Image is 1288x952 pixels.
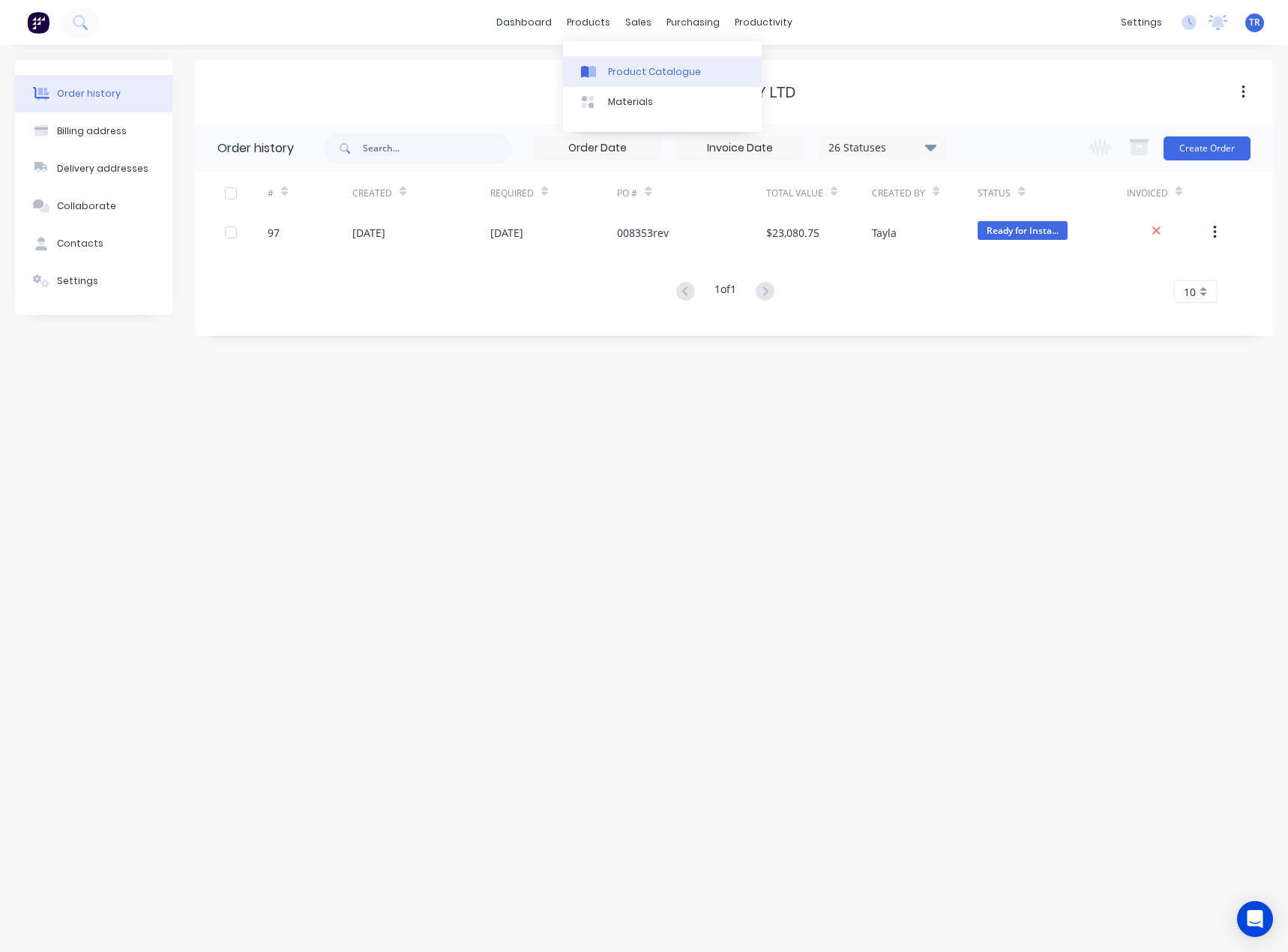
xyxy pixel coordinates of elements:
[659,11,727,34] div: purchasing
[617,225,669,241] div: 008353rev
[57,87,121,100] div: Order history
[1184,284,1196,300] span: 10
[490,225,523,241] div: [DATE]
[617,187,637,200] div: PO #
[352,172,490,214] div: Created
[559,11,618,34] div: products
[268,187,274,200] div: #
[57,237,103,250] div: Contacts
[872,225,897,241] div: Tayla
[15,225,172,262] button: Contacts
[268,172,352,214] div: #
[978,172,1126,214] div: Status
[1237,901,1273,937] div: Open Intercom Messenger
[57,274,98,288] div: Settings
[489,11,559,34] a: dashboard
[1113,11,1170,34] div: settings
[15,187,172,225] button: Collaborate
[563,56,762,86] a: Product Catalogue
[15,150,172,187] button: Delivery addresses
[766,187,823,200] div: Total Value
[57,199,116,213] div: Collaborate
[268,225,280,241] div: 97
[677,137,803,160] input: Invoice Date
[766,225,819,241] div: $23,080.75
[563,87,762,117] a: Materials
[57,162,148,175] div: Delivery addresses
[872,172,978,214] div: Created By
[1164,136,1251,160] button: Create Order
[618,11,659,34] div: sales
[352,187,392,200] div: Created
[1127,172,1212,214] div: Invoiced
[617,172,765,214] div: PO #
[57,124,127,138] div: Billing address
[363,133,511,163] input: Search...
[15,262,172,300] button: Settings
[15,75,172,112] button: Order history
[352,225,385,241] div: [DATE]
[978,187,1011,200] div: Status
[608,65,701,79] div: Product Catalogue
[27,11,49,34] img: Factory
[819,139,945,156] div: 26 Statuses
[490,172,618,214] div: Required
[1249,16,1260,29] span: TR
[1127,187,1168,200] div: Invoiced
[872,187,925,200] div: Created By
[608,95,653,109] div: Materials
[217,139,294,157] div: Order history
[978,221,1068,240] span: Ready for Insta...
[15,112,172,150] button: Billing address
[766,172,872,214] div: Total Value
[490,187,534,200] div: Required
[714,281,736,303] div: 1 of 1
[727,11,800,34] div: productivity
[535,137,660,160] input: Order Date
